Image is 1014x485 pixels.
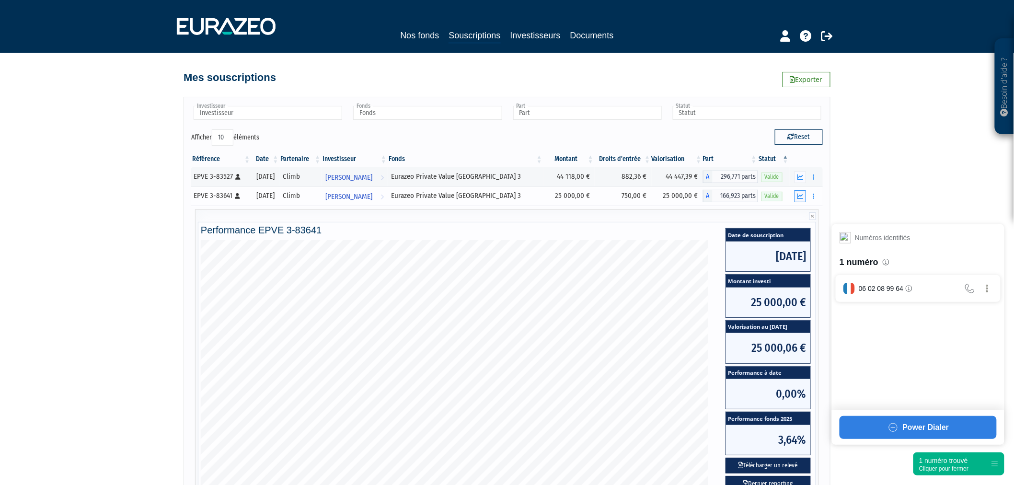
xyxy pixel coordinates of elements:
div: A - Eurazeo Private Value Europe 3 [703,190,758,202]
img: 1732889491-logotype_eurazeo_blanc_rvb.png [177,18,276,35]
span: Valorisation au [DATE] [726,321,810,334]
td: Climb [280,186,322,206]
span: 296,771 parts [713,171,758,183]
button: Reset [775,129,823,145]
span: Valide [761,173,783,182]
span: Performance à date [726,367,810,380]
div: Eurazeo Private Value [GEOGRAPHIC_DATA] 3 [391,172,540,182]
td: 750,00 € [595,186,652,206]
span: 166,923 parts [713,190,758,202]
span: [PERSON_NAME] [325,188,372,206]
a: Nos fonds [400,29,439,42]
span: Montant investi [726,275,810,288]
a: Documents [570,29,614,42]
th: Fonds: activer pour trier la colonne par ordre croissant [388,151,543,167]
span: Date de souscription [726,229,810,242]
div: [DATE] [254,191,276,201]
th: Date: activer pour trier la colonne par ordre croissant [251,151,279,167]
div: Eurazeo Private Value [GEOGRAPHIC_DATA] 3 [391,191,540,201]
span: 25 000,06 € [726,333,810,363]
td: Climb [280,167,322,186]
i: [Français] Personne physique [235,174,241,180]
span: A [703,171,713,183]
td: 25 000,00 € [543,186,595,206]
td: 25 000,00 € [652,186,703,206]
button: Télécharger un relevé [726,458,811,473]
th: Statut : activer pour trier la colonne par ordre d&eacute;croissant [758,151,790,167]
a: Exporter [783,72,830,87]
th: Référence : activer pour trier la colonne par ordre croissant [191,151,251,167]
td: 44 447,39 € [652,167,703,186]
th: Droits d'entrée: activer pour trier la colonne par ordre croissant [595,151,652,167]
span: [DATE] [726,242,810,271]
p: Besoin d'aide ? [999,44,1010,130]
span: Performance fonds 2025 [726,412,810,425]
span: A [703,190,713,202]
label: Afficher éléments [191,129,259,146]
a: [PERSON_NAME] [322,186,388,206]
th: Montant: activer pour trier la colonne par ordre croissant [543,151,595,167]
h4: Performance EPVE 3-83641 [201,225,813,235]
span: Valide [761,192,783,201]
th: Partenaire: activer pour trier la colonne par ordre croissant [280,151,322,167]
span: 25 000,00 € [726,288,810,317]
i: Voir l'investisseur [380,169,384,186]
div: EPVE 3-83641 [194,191,248,201]
div: EPVE 3-83527 [194,172,248,182]
i: Voir l'investisseur [380,188,384,206]
td: 882,36 € [595,167,652,186]
a: Investisseurs [510,29,561,42]
select: Afficheréléments [212,129,233,146]
div: A - Eurazeo Private Value Europe 3 [703,171,758,183]
div: [DATE] [254,172,276,182]
th: Valorisation: activer pour trier la colonne par ordre croissant [652,151,703,167]
a: Souscriptions [449,29,500,44]
th: Investisseur: activer pour trier la colonne par ordre croissant [322,151,388,167]
span: 0,00% [726,379,810,409]
th: Part: activer pour trier la colonne par ordre croissant [703,151,758,167]
span: [PERSON_NAME] [325,169,372,186]
i: [Français] Personne physique [235,193,240,199]
td: 44 118,00 € [543,167,595,186]
span: 3,64% [726,425,810,455]
h4: Mes souscriptions [184,72,276,83]
a: [PERSON_NAME] [322,167,388,186]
